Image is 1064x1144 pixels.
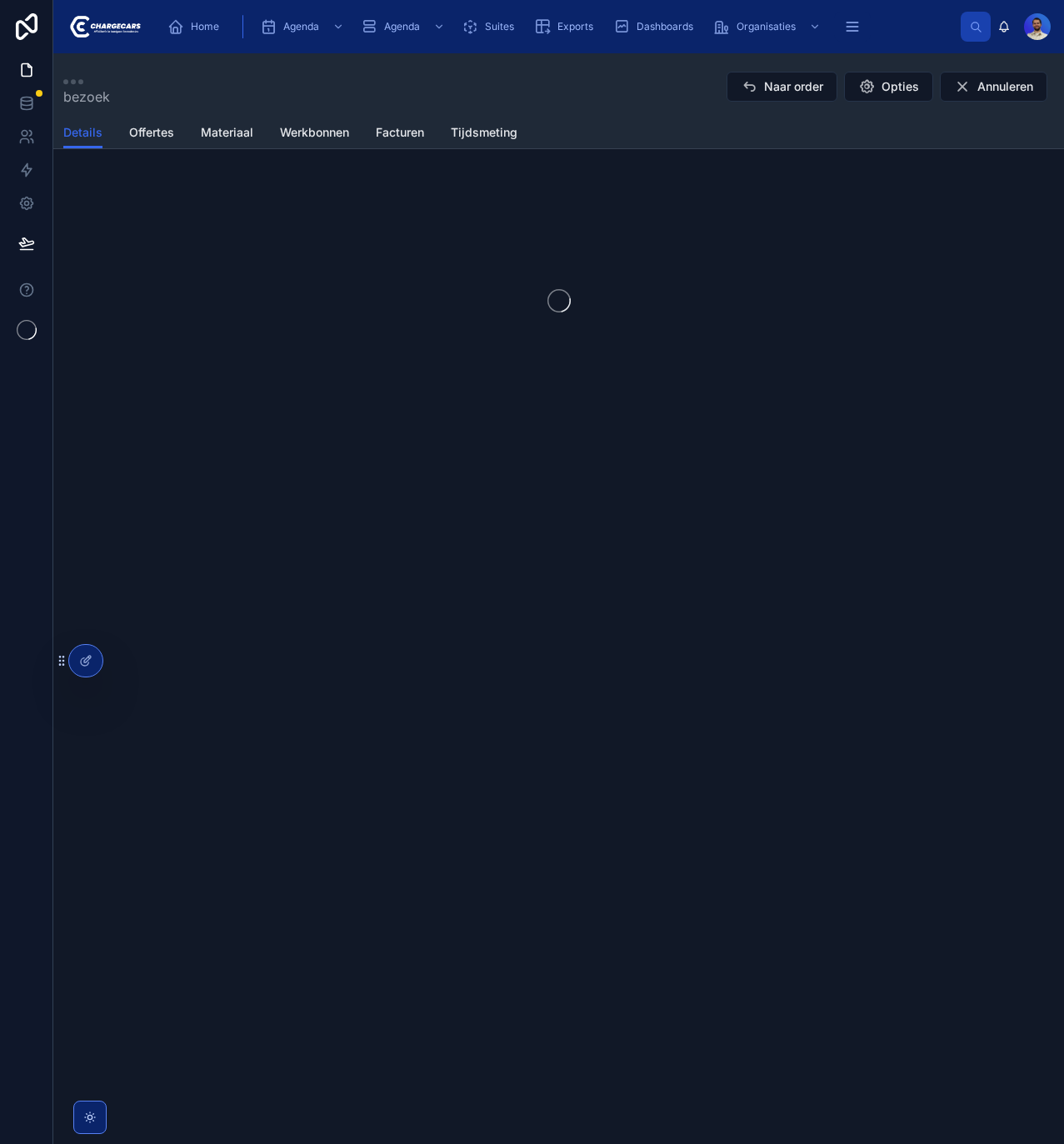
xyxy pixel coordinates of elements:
[63,124,102,141] span: Details
[457,12,526,42] a: Suites
[844,72,933,102] button: Opties
[637,20,693,33] span: Dashboards
[63,117,102,149] a: Details
[977,78,1033,95] span: Annuleren
[255,12,352,42] a: Agenda
[451,117,517,151] a: Tijdsmeting
[737,20,796,33] span: Organisaties
[727,72,837,102] button: Naar order
[384,20,420,33] span: Agenda
[940,72,1047,102] button: Annuleren
[63,87,110,107] span: bezoek
[280,117,349,151] a: Werkbonnen
[129,117,174,151] a: Offertes
[529,12,605,42] a: Exports
[283,20,319,33] span: Agenda
[764,78,823,95] span: Naar order
[191,20,219,33] span: Home
[451,124,517,141] span: Tijdsmeting
[67,13,141,40] img: App logo
[376,124,424,141] span: Facturen
[356,12,453,42] a: Agenda
[557,20,593,33] span: Exports
[882,78,919,95] span: Opties
[608,12,705,42] a: Dashboards
[376,117,424,151] a: Facturen
[162,12,231,42] a: Home
[280,124,349,141] span: Werkbonnen
[154,8,961,45] div: scrollable content
[485,20,514,33] span: Suites
[201,117,253,151] a: Materiaal
[129,124,174,141] span: Offertes
[708,12,829,42] a: Organisaties
[201,124,253,141] span: Materiaal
